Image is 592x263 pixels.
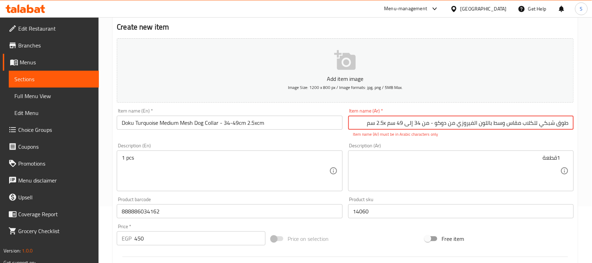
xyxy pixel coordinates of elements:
input: Enter name Ar [348,116,574,130]
a: Sections [9,71,99,88]
h2: Create new item [117,22,574,32]
span: Promotions [18,159,93,168]
a: Edit Menu [9,104,99,121]
a: Edit Restaurant [3,20,99,37]
span: Sections [14,75,93,83]
input: Please enter product barcode [117,204,342,218]
span: Price on selection [288,235,329,243]
input: Please enter price [134,231,265,245]
span: S [580,5,583,13]
a: Coverage Report [3,206,99,223]
a: Promotions [3,155,99,172]
span: Image Size: 1200 x 800 px / Image formats: jpg, png / 5MB Max. [288,83,403,91]
span: Version: [4,246,21,255]
a: Coupons [3,138,99,155]
span: Full Menu View [14,92,93,100]
span: Free item [442,235,464,243]
a: Upsell [3,189,99,206]
span: Edit Menu [14,109,93,117]
div: [GEOGRAPHIC_DATA] [460,5,507,13]
a: Menus [3,54,99,71]
span: Edit Restaurant [18,24,93,33]
button: Add item imageImage Size: 1200 x 800 px / Image formats: jpg, png / 5MB Max. [117,38,574,103]
input: Enter name En [117,116,342,130]
a: Grocery Checklist [3,223,99,239]
a: Menu disclaimer [3,172,99,189]
a: Choice Groups [3,121,99,138]
p: EGP [122,234,132,243]
a: Branches [3,37,99,54]
span: Menus [20,58,93,66]
div: Menu-management [384,5,428,13]
span: Menu disclaimer [18,176,93,185]
span: Grocery Checklist [18,227,93,235]
span: Coupons [18,142,93,151]
a: Full Menu View [9,88,99,104]
span: Choice Groups [18,126,93,134]
p: Add item image [128,75,563,83]
span: 1.0.0 [22,246,33,255]
p: Item name (Ar) must be in Arabic characters only [353,131,569,137]
input: Please enter product sku [348,204,574,218]
span: Coverage Report [18,210,93,218]
span: Upsell [18,193,93,201]
span: Branches [18,41,93,50]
